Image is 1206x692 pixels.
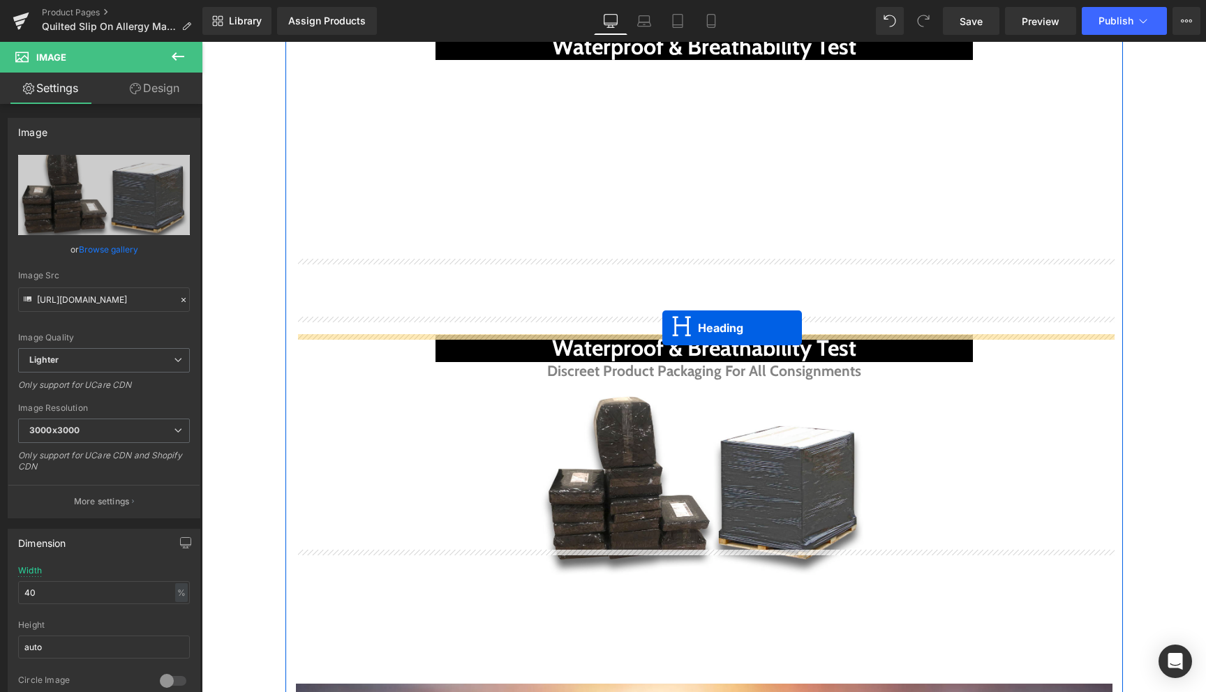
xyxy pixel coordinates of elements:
span: Save [960,14,983,29]
div: Height [18,620,190,630]
span: Image [36,52,66,63]
div: Image Quality [18,333,190,343]
b: 3000x3000 [29,425,80,435]
input: Link [18,287,190,312]
div: or [18,242,190,257]
div: Dimension [18,529,66,549]
span: Library [229,15,262,27]
span: Quilted Slip On Allergy Mattress Protector - Mattress Mate® [42,21,176,32]
button: More [1172,7,1200,35]
div: Image [18,119,47,138]
h2: Waterproof & Breathability Test [234,293,771,319]
div: Assign Products [288,15,366,27]
input: auto [18,581,190,604]
a: Browse gallery [79,237,138,262]
span: Publish [1099,15,1133,27]
a: Desktop [594,7,627,35]
span: Preview [1022,14,1059,29]
p: More settings [74,495,130,508]
a: New Library [202,7,271,35]
div: Open Intercom Messenger [1159,645,1192,678]
button: Undo [876,7,904,35]
div: Image Src [18,271,190,280]
h3: Discreet Product Packaging For All Consignments [94,320,911,338]
a: Mobile [694,7,728,35]
a: Product Pages [42,7,202,18]
div: % [175,583,188,602]
div: Image Resolution [18,403,190,413]
a: Design [104,73,205,104]
a: Tablet [661,7,694,35]
div: Only support for UCare CDN and Shopify CDN [18,450,190,481]
button: Redo [909,7,937,35]
b: Lighter [29,354,59,365]
a: Laptop [627,7,661,35]
a: Preview [1005,7,1076,35]
button: Publish [1082,7,1167,35]
input: auto [18,635,190,659]
div: Only support for UCare CDN [18,379,190,400]
div: Circle Image [18,675,146,689]
img: Allergy Bedding Packaging Australia [339,352,666,539]
button: More settings [8,485,200,518]
div: Width [18,566,42,576]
